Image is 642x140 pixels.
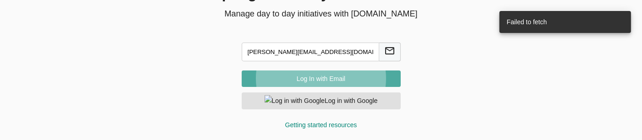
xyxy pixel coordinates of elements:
p: Manage day to day initiatives with [DOMAIN_NAME] [113,8,530,20]
input: Enter your email [242,43,379,61]
span: Log in with Google [249,95,393,107]
button: Log in with GoogleLog in with Google [242,92,401,109]
div: Getting started resources [242,120,401,129]
img: Log in with Google [265,95,325,107]
button: Log In with Email [242,70,401,87]
span: Failed to fetch [507,18,547,26]
span: Log In with Email [249,73,393,85]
